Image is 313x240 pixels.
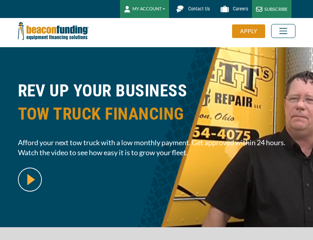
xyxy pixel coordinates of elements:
h1: REV UP YOUR BUSINESS [18,79,295,132]
span: Careers [233,6,248,12]
span: Contact Us [188,6,210,12]
a: Careers [214,2,252,16]
img: Beacon Funding Corporation logo [18,18,89,44]
img: Beacon Funding Careers [218,2,232,16]
span: Afford your next tow truck with a low monthly payment. Get approved within 24 hours. Watch the vi... [18,138,295,158]
img: Beacon Funding chat [173,2,187,16]
img: video modal pop-up play button [18,168,42,192]
div: APPLY [232,24,265,38]
a: APPLY [232,24,271,38]
button: Toggle navigation [271,24,295,38]
a: Contact Us [169,2,214,16]
span: TOW TRUCK FINANCING [18,102,295,126]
